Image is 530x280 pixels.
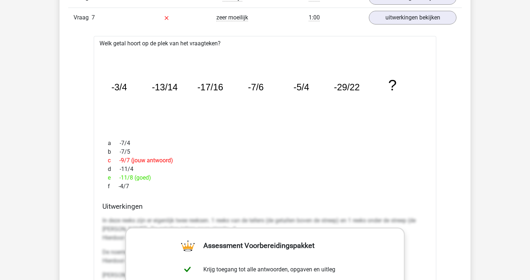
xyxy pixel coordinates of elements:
[111,82,127,92] tspan: -3/4
[102,165,428,173] div: -11/4
[198,82,224,92] tspan: -17/16
[102,248,428,265] p: De noemers gaan steeds: +2 Hierdoor ontstaat de volgende reeks: [12, 14, 16, 18, 20, 22, 24]
[108,165,120,173] span: d
[389,77,397,94] tspan: ?
[335,82,361,92] tspan: -29/22
[102,148,428,156] div: -7/5
[102,182,428,191] div: -4/7
[108,139,120,148] span: a
[102,156,428,165] div: -9/7 (jouw antwoord)
[108,156,119,165] span: c
[102,139,428,148] div: -7/4
[152,82,178,92] tspan: -13/14
[294,82,310,92] tspan: -5/4
[248,82,264,92] tspan: -7/6
[369,11,456,24] a: uitwerkingen bekijken
[309,14,320,21] span: 1:00
[102,216,428,242] p: In deze reeks zijn er eigenlijk twee reeksen. 1 reeks van de tellers (de getallen boven de streep...
[108,182,119,191] span: f
[216,14,248,21] span: zeer moeilijk
[92,14,95,21] span: 7
[102,173,428,182] div: -11/8 (goed)
[74,13,92,22] span: Vraag
[108,173,119,182] span: e
[102,202,428,211] h4: Uitwerkingen
[108,148,120,156] span: b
